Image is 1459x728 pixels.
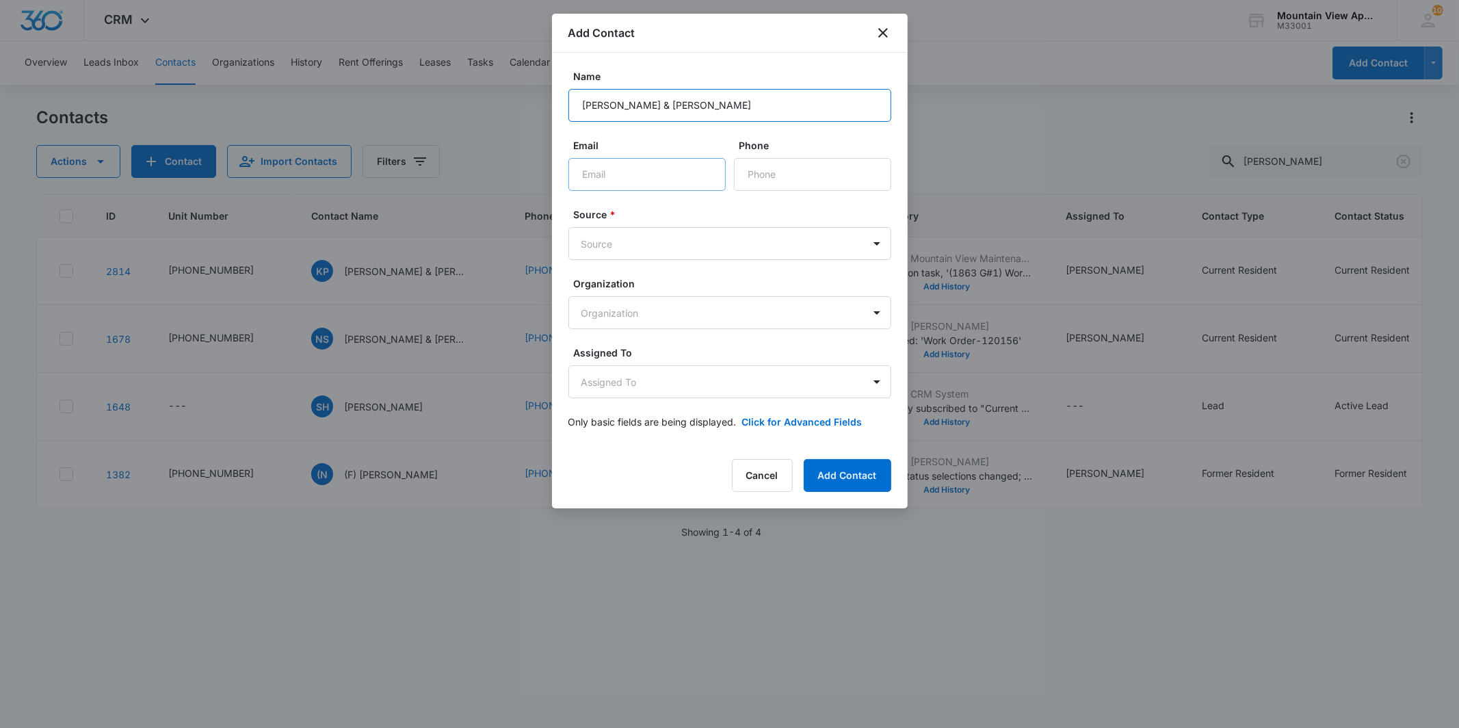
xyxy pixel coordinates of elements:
[574,207,897,222] label: Source
[574,346,897,360] label: Assigned To
[875,25,891,41] button: close
[742,415,863,429] button: Click for Advanced Fields
[574,138,731,153] label: Email
[568,25,635,41] h1: Add Contact
[574,276,897,291] label: Organization
[574,69,897,83] label: Name
[568,415,737,429] p: Only basic fields are being displayed.
[804,459,891,492] button: Add Contact
[732,459,793,492] button: Cancel
[568,158,726,191] input: Email
[739,138,897,153] label: Phone
[568,89,891,122] input: Name
[734,158,891,191] input: Phone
